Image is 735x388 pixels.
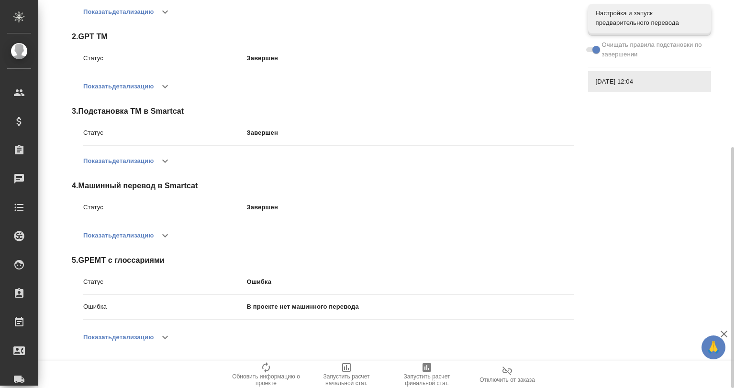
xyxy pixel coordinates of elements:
p: Ошибка [247,277,574,287]
p: Завершен [247,128,574,138]
span: 🙏 [705,337,722,357]
p: Завершен [247,54,574,63]
span: 5 . GPEMT с глоссариями [72,255,574,266]
p: В проекте нет машинного перевода [247,302,574,312]
button: Запустить расчет финальной стат. [387,361,467,388]
button: 🙏 [702,335,725,359]
span: 4 . Машинный перевод в Smartcat [72,180,574,192]
span: Настройка и запуск предварительного перевода [596,9,703,28]
button: Показатьдетализацию [83,150,154,172]
button: Запустить расчет начальной стат. [306,361,387,388]
span: Запустить расчет начальной стат. [312,373,381,387]
div: Настройка и запуск предварительного перевода [588,4,711,32]
p: Статус [83,128,247,138]
button: Показатьдетализацию [83,326,154,349]
div: [DATE] 12:04 [588,71,711,92]
p: Ошибка [83,302,247,312]
span: 3 . Подстановка ТМ в Smartcat [72,106,574,117]
span: Запустить расчет финальной стат. [392,373,461,387]
p: Статус [83,54,247,63]
span: Отключить от заказа [479,377,535,383]
button: Показатьдетализацию [83,75,154,98]
span: Очищать правила подстановки по завершении [602,40,704,59]
button: Обновить информацию о проекте [226,361,306,388]
button: Отключить от заказа [467,361,547,388]
span: 2 . GPT TM [72,31,574,43]
button: Показатьдетализацию [83,224,154,247]
p: Статус [83,203,247,212]
button: Показатьдетализацию [83,0,154,23]
span: Обновить информацию о проекте [232,373,301,387]
p: Статус [83,277,247,287]
span: [DATE] 12:04 [596,77,703,86]
p: Завершен [247,203,574,212]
